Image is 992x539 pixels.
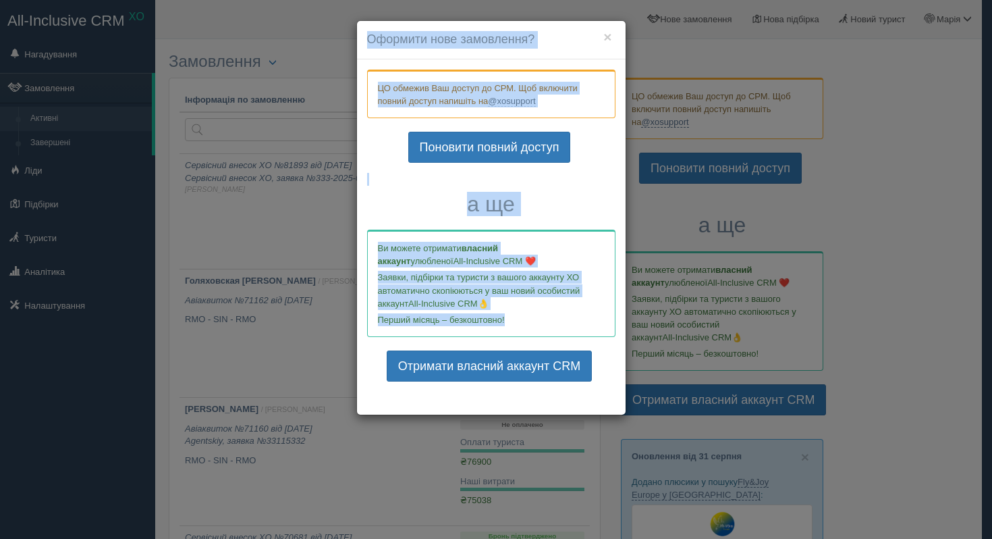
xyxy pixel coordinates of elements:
a: Отримати власний аккаунт CRM [387,351,592,382]
a: @xosupport [488,96,535,107]
span: All-Inclusive CRM👌 [408,299,489,309]
span: All-Inclusive CRM ❤️ [453,256,536,266]
p: Перший місяць – безкоштовно! [378,313,605,326]
a: Поновити повний доступ [408,132,571,163]
h3: а ще [367,192,615,216]
p: Заявки, підбірки та туристи з вашого аккаунту ХО автоматично скопіюються у ваш новий особистий ак... [378,271,605,309]
b: власний аккаунт [378,243,499,266]
div: ЦО обмежив Ваш доступ до СРМ. Щоб включити повний доступ напишіть на [367,70,615,118]
h4: Оформити нове замовлення? [367,31,615,49]
button: × [603,30,611,44]
p: Ви можете отримати улюбленої [378,242,605,267]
